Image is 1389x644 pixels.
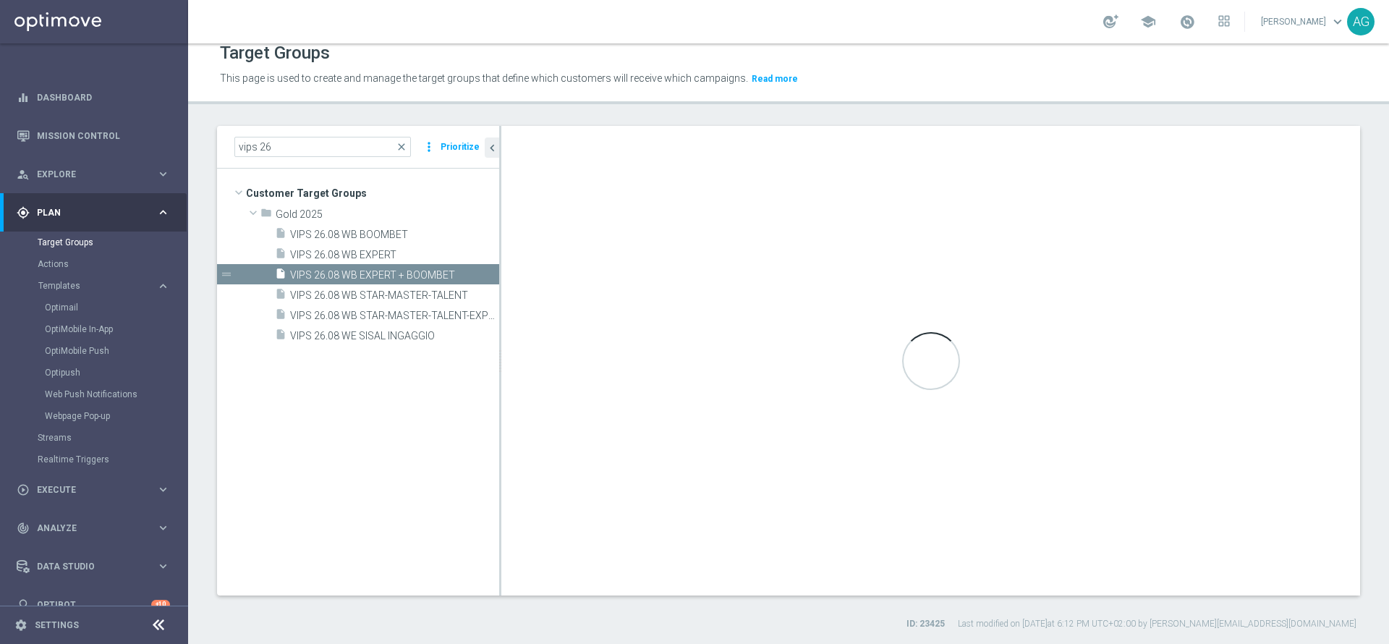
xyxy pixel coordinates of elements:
span: VIPS 26.08 WB STAR-MASTER-TALENT-EXPERT-BOOMBET [290,310,499,322]
span: Explore [37,170,156,179]
div: OptiMobile In-App [45,318,187,340]
span: This page is used to create and manage the target groups that define which customers will receive... [220,72,748,84]
i: keyboard_arrow_right [156,206,170,219]
div: Explore [17,168,156,181]
span: Gold 2025 [276,208,499,221]
span: Customer Target Groups [246,183,499,203]
a: Webpage Pop-up [45,410,150,422]
a: Mission Control [37,116,170,155]
i: folder [260,207,272,224]
span: VIPS 26.08 WB STAR-MASTER-TALENT [290,289,499,302]
button: Data Studio keyboard_arrow_right [16,561,171,572]
span: VIPS 26.08 WB BOOMBET [290,229,499,241]
a: Dashboard [37,78,170,116]
a: Settings [35,621,79,630]
h1: Target Groups [220,43,330,64]
a: Optibot [37,585,151,624]
button: gps_fixed Plan keyboard_arrow_right [16,207,171,219]
span: Templates [38,281,142,290]
span: close [396,141,407,153]
a: Optimail [45,302,150,313]
div: Data Studio [17,560,156,573]
label: Last modified on [DATE] at 6:12 PM UTC+02:00 by [PERSON_NAME][EMAIL_ADDRESS][DOMAIN_NAME] [958,618,1356,630]
i: track_changes [17,522,30,535]
span: school [1140,14,1156,30]
i: keyboard_arrow_right [156,559,170,573]
i: insert_drive_file [275,329,286,345]
div: Plan [17,206,156,219]
i: lightbulb [17,598,30,611]
button: Prioritize [438,137,482,157]
button: equalizer Dashboard [16,92,171,103]
button: chevron_left [485,137,499,158]
a: Realtime Triggers [38,454,150,465]
a: Optipush [45,367,150,378]
i: insert_drive_file [275,268,286,284]
a: Streams [38,432,150,444]
span: VIPS 26.08 WB EXPERT [290,249,499,261]
div: Optipush [45,362,187,384]
i: more_vert [422,137,436,157]
div: Optimail [45,297,187,318]
a: [PERSON_NAME]keyboard_arrow_down [1260,11,1347,33]
button: Read more [750,71,799,87]
i: person_search [17,168,30,181]
i: insert_drive_file [275,247,286,264]
label: ID: 23425 [906,618,945,630]
span: Plan [37,208,156,217]
button: Mission Control [16,130,171,142]
div: Execute [17,483,156,496]
i: keyboard_arrow_right [156,521,170,535]
a: OptiMobile Push [45,345,150,357]
div: Templates [38,281,156,290]
div: Realtime Triggers [38,449,187,470]
div: Templates [38,275,187,427]
i: insert_drive_file [275,227,286,244]
div: AG [1347,8,1375,35]
span: VIPS 26.08 WB EXPERT &#x2B; BOOMBET [290,269,499,281]
div: Dashboard [17,78,170,116]
div: Streams [38,427,187,449]
button: lightbulb Optibot +10 [16,599,171,611]
button: Templates keyboard_arrow_right [38,280,171,292]
button: track_changes Analyze keyboard_arrow_right [16,522,171,534]
div: Web Push Notifications [45,384,187,405]
div: Mission Control [17,116,170,155]
i: equalizer [17,91,30,104]
i: gps_fixed [17,206,30,219]
span: Data Studio [37,562,156,571]
span: Analyze [37,524,156,533]
div: Analyze [17,522,156,535]
a: Web Push Notifications [45,389,150,400]
i: insert_drive_file [275,308,286,325]
a: Actions [38,258,150,270]
i: keyboard_arrow_right [156,167,170,181]
div: Webpage Pop-up [45,405,187,427]
button: person_search Explore keyboard_arrow_right [16,169,171,180]
i: play_circle_outline [17,483,30,496]
i: chevron_left [485,141,499,155]
span: keyboard_arrow_down [1330,14,1346,30]
a: OptiMobile In-App [45,323,150,335]
span: VIPS 26.08 WE SISAL INGAGGIO [290,330,499,342]
div: Target Groups [38,232,187,253]
input: Quick find group or folder [234,137,411,157]
div: +10 [151,600,170,609]
button: play_circle_outline Execute keyboard_arrow_right [16,484,171,496]
i: settings [14,619,27,632]
div: OptiMobile Push [45,340,187,362]
div: Optibot [17,585,170,624]
div: Actions [38,253,187,275]
i: keyboard_arrow_right [156,483,170,496]
a: Target Groups [38,237,150,248]
i: insert_drive_file [275,288,286,305]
